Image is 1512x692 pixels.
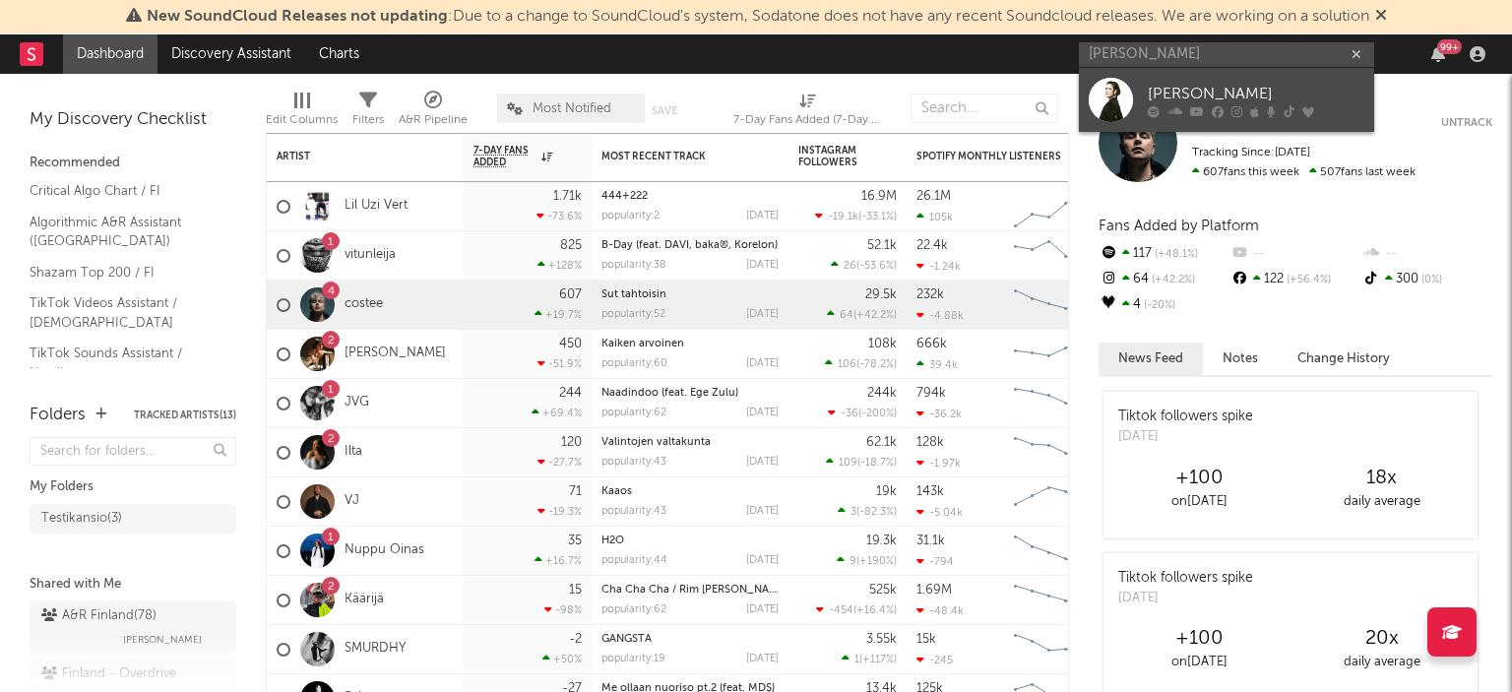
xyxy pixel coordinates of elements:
div: [DATE] [746,604,779,615]
span: +42.2 % [856,310,894,321]
svg: Chart title [1005,527,1094,576]
div: [DATE] [746,211,779,221]
div: popularity: 19 [601,654,665,664]
div: +100 [1108,627,1291,651]
div: 7-Day Fans Added (7-Day Fans Added) [733,84,881,141]
span: 64 [840,310,853,321]
div: 20 x [1291,627,1473,651]
div: 99 + [1437,39,1462,54]
div: Spotify Monthly Listeners [916,151,1064,162]
div: 39.4k [916,358,958,371]
div: -98 % [544,603,582,616]
div: [DATE] [746,506,779,517]
div: 794k [916,387,946,400]
div: 64 [1099,267,1229,292]
a: Nuppu Oinas [345,542,424,559]
div: Folders [30,404,86,427]
div: Sut tahtoisin [601,289,779,300]
span: -78.2 % [859,359,894,370]
div: ( ) [842,653,897,665]
span: -36 [841,409,858,419]
div: Valintojen valtakunta [601,437,779,448]
div: GANGSTA [601,634,779,645]
div: 35 [568,535,582,547]
span: Dismiss [1375,9,1387,25]
a: Kaaos [601,486,632,497]
div: +100 [1108,467,1291,490]
div: on [DATE] [1108,651,1291,674]
div: ( ) [816,603,897,616]
span: 109 [839,458,857,469]
svg: Chart title [1005,428,1094,477]
svg: Chart title [1005,281,1094,330]
a: Dashboard [63,34,157,74]
div: -- [1229,241,1360,267]
div: [DATE] [746,555,779,566]
div: Tiktok followers spike [1118,407,1253,427]
span: 3 [850,507,856,518]
div: My Discovery Checklist [30,108,236,132]
div: 19.3k [866,535,897,547]
span: +56.4 % [1284,275,1331,285]
div: 607 [559,288,582,301]
div: popularity: 62 [601,408,666,418]
span: -454 [829,605,853,616]
div: daily average [1291,651,1473,674]
a: Critical Algo Chart / FI [30,180,217,202]
div: Kaiken arvoinen [601,339,779,349]
span: New SoundCloud Releases not updating [147,9,448,25]
div: +19.7 % [535,308,582,321]
span: +117 % [862,655,894,665]
span: -200 % [861,409,894,419]
span: 607 fans this week [1192,166,1299,178]
div: -36.2k [916,408,962,420]
div: 16.9M [861,190,897,203]
div: ( ) [827,308,897,321]
div: -27.7 % [537,456,582,469]
div: 122 [1229,267,1360,292]
span: : Due to a change to SoundCloud's system, Sodatone does not have any recent Soundcloud releases. ... [147,9,1369,25]
span: -20 % [1141,300,1175,311]
input: Search... [911,94,1058,123]
div: Testikansio ( 3 ) [41,507,122,531]
div: 825 [560,239,582,252]
input: Search for artists [1079,42,1374,67]
div: H2O [601,535,779,546]
div: 31.1k [916,535,945,547]
span: +42.2 % [1149,275,1195,285]
div: Filters [352,108,384,132]
div: 1.69M [916,584,952,597]
div: 19k [876,485,897,498]
div: My Folders [30,475,236,499]
a: JVG [345,395,369,411]
div: 3.55k [866,633,897,646]
div: [DATE] [1118,427,1253,447]
div: Filters [352,84,384,141]
div: ( ) [837,554,897,567]
div: 232k [916,288,944,301]
a: Kaiken arvoinen [601,339,684,349]
div: 117 [1099,241,1229,267]
a: GANGSTA [601,634,652,645]
a: Lil Uzi Vert [345,198,408,215]
a: H2O [601,535,624,546]
div: -1.97k [916,457,961,470]
div: [PERSON_NAME] [1148,82,1364,105]
div: 300 [1361,267,1492,292]
a: costee [345,296,383,313]
span: Fans Added by Platform [1099,219,1259,233]
div: A&R Pipeline [399,84,468,141]
div: Naadindoo (feat. Ege Zulu) [601,388,779,399]
div: A&R Finland ( 78 ) [41,604,157,628]
div: Recommended [30,152,236,175]
div: 18 x [1291,467,1473,490]
span: 9 [850,556,856,567]
span: -82.3 % [859,507,894,518]
button: News Feed [1099,343,1203,375]
div: 525k [869,584,897,597]
div: popularity: 44 [601,555,667,566]
div: 143k [916,485,944,498]
div: Instagram Followers [798,145,867,168]
div: on [DATE] [1108,490,1291,514]
div: 108k [868,338,897,350]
